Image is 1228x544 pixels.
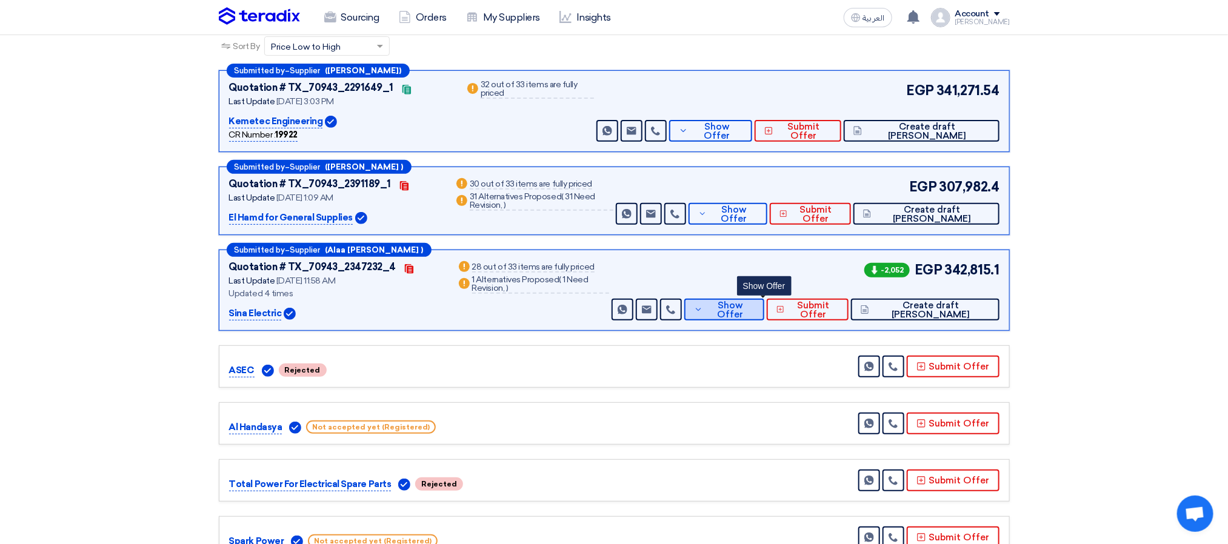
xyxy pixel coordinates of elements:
div: Updated 4 times [229,287,442,300]
button: Submit Offer [767,299,849,320]
span: Submit Offer [787,301,839,319]
span: ( [559,274,562,285]
span: Last Update [229,193,275,203]
span: [DATE] 11:58 AM [276,276,336,286]
span: Sort By [233,40,260,53]
span: Submit Offer [790,205,841,224]
p: Total Power For Electrical Spare Parts [229,477,392,492]
div: 28 out of 33 items are fully priced [472,263,595,273]
img: Verified Account [355,212,367,224]
div: Quotation # TX_70943_2347232_4 [229,260,396,274]
span: Create draft [PERSON_NAME] [874,205,989,224]
button: Create draft [PERSON_NAME] [853,203,999,225]
img: Verified Account [398,479,410,491]
p: Sina Electric [229,307,282,321]
span: ) [506,283,509,293]
button: Create draft [PERSON_NAME] [844,120,999,142]
span: Rejected [415,477,463,491]
p: Kemetec Engineering [229,114,323,129]
p: ASEC [229,363,255,378]
button: Show Offer [684,299,764,320]
img: Verified Account [284,308,296,320]
span: Create draft [PERSON_NAME] [872,301,989,319]
span: Show Offer [706,301,755,319]
span: Submit Offer [776,122,832,141]
span: 31 Need Revision, [470,191,595,210]
div: Quotation # TX_70943_2291649_1 [229,81,394,95]
div: 1 Alternatives Proposed [472,276,609,294]
span: 341,271.54 [936,81,999,101]
span: ( [561,191,564,202]
b: ([PERSON_NAME]) [325,67,402,75]
span: 342,815.1 [945,260,999,280]
div: Quotation # TX_70943_2391189_1 [229,177,392,191]
img: Verified Account [289,422,301,434]
button: العربية [844,8,892,27]
span: العربية [863,14,885,22]
button: Show Offer [689,203,767,225]
span: Create draft [PERSON_NAME] [865,122,989,141]
button: Submit Offer [770,203,851,225]
a: Insights [550,4,621,31]
span: Submitted by [235,163,285,171]
span: Rejected [279,363,327,377]
div: – [227,160,412,174]
span: Last Update [229,276,275,286]
span: Supplier [290,246,321,254]
img: Teradix logo [219,7,300,25]
span: Show Offer [691,122,742,141]
span: EGP [915,260,943,280]
span: 307,982.4 [939,177,999,197]
span: Show Offer [710,205,758,224]
span: Price Low to High [271,41,341,53]
span: [DATE] 3:03 PM [276,96,334,107]
div: Account [955,9,990,19]
span: Submitted by [235,67,285,75]
button: Submit Offer [907,413,999,434]
button: Show Offer [669,120,753,142]
b: (Alaa [PERSON_NAME] ) [325,246,424,254]
img: Verified Account [325,116,337,128]
span: EGP [907,81,935,101]
div: CR Number : [229,128,298,142]
b: ([PERSON_NAME] ) [325,163,404,171]
span: Last Update [229,96,275,107]
a: Sourcing [315,4,389,31]
div: Show Offer [737,276,792,296]
b: 19922 [275,130,298,140]
button: Submit Offer [755,120,841,142]
span: Supplier [290,163,321,171]
a: My Suppliers [456,4,550,31]
div: 30 out of 33 items are fully priced [470,180,592,190]
img: profile_test.png [931,8,950,27]
span: Supplier [290,67,321,75]
p: El Hamd for General Supplies [229,211,353,225]
span: -2,052 [864,263,910,277]
div: Open chat [1177,496,1213,532]
div: – [227,243,432,257]
button: Submit Offer [907,469,999,491]
span: Not accepted yet (Registered) [306,420,436,434]
span: ) [504,200,506,210]
a: Orders [389,4,456,31]
button: Create draft [PERSON_NAME] [851,299,999,320]
p: Al Handasya [229,420,282,435]
div: 32 out of 33 items are fully priced [481,81,594,99]
div: [PERSON_NAME] [955,19,1010,25]
span: 1 Need Revision, [472,274,589,293]
span: EGP [909,177,937,197]
div: – [227,64,410,78]
img: Verified Account [262,365,274,377]
div: 31 Alternatives Proposed [470,193,613,211]
span: [DATE] 1:09 AM [276,193,333,203]
button: Submit Offer [907,356,999,377]
span: Submitted by [235,246,285,254]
